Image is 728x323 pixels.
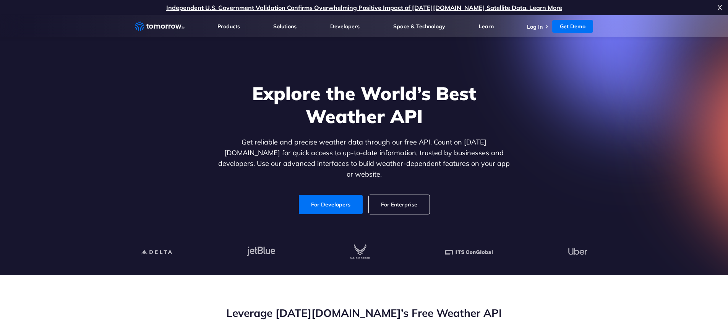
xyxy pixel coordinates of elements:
[217,137,512,180] p: Get reliable and precise weather data through our free API. Count on [DATE][DOMAIN_NAME] for quic...
[217,82,512,128] h1: Explore the World’s Best Weather API
[273,23,297,30] a: Solutions
[552,20,593,33] a: Get Demo
[299,195,363,214] a: For Developers
[330,23,360,30] a: Developers
[479,23,494,30] a: Learn
[527,23,543,30] a: Log In
[135,21,185,32] a: Home link
[166,4,562,11] a: Independent U.S. Government Validation Confirms Overwhelming Positive Impact of [DATE][DOMAIN_NAM...
[393,23,445,30] a: Space & Technology
[369,195,430,214] a: For Enterprise
[217,23,240,30] a: Products
[135,306,593,320] h2: Leverage [DATE][DOMAIN_NAME]’s Free Weather API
